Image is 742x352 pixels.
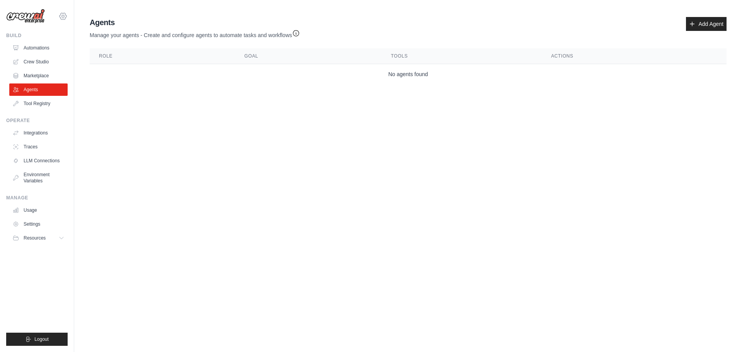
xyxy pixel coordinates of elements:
[9,168,68,187] a: Environment Variables
[9,42,68,54] a: Automations
[90,28,300,39] p: Manage your agents - Create and configure agents to automate tasks and workflows
[6,333,68,346] button: Logout
[9,232,68,244] button: Resources
[382,48,542,64] th: Tools
[9,83,68,96] a: Agents
[9,97,68,110] a: Tool Registry
[9,70,68,82] a: Marketplace
[9,155,68,167] a: LLM Connections
[686,17,727,31] a: Add Agent
[6,9,45,24] img: Logo
[9,56,68,68] a: Crew Studio
[9,141,68,153] a: Traces
[9,204,68,216] a: Usage
[6,117,68,124] div: Operate
[24,235,46,241] span: Resources
[542,48,727,64] th: Actions
[235,48,381,64] th: Goal
[90,17,300,28] h2: Agents
[6,32,68,39] div: Build
[9,127,68,139] a: Integrations
[6,195,68,201] div: Manage
[90,64,727,85] td: No agents found
[34,336,49,342] span: Logout
[9,218,68,230] a: Settings
[90,48,235,64] th: Role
